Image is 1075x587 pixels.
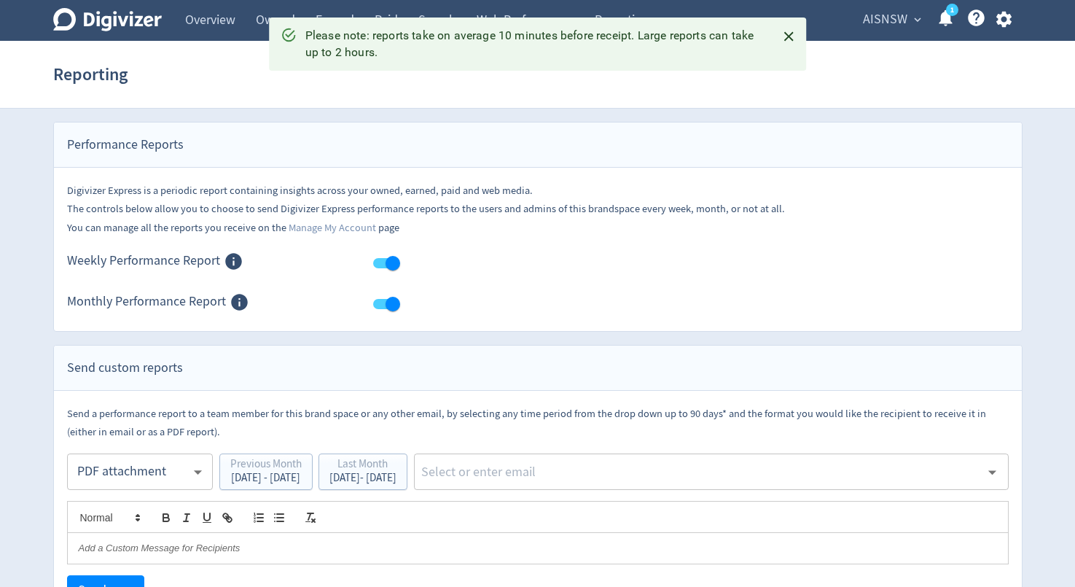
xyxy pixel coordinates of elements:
div: Send custom reports [54,346,1022,391]
a: Manage My Account [289,221,376,235]
small: The controls below allow you to choose to send Digivizer Express performance reports to the users... [67,202,785,216]
div: Previous Month [230,459,302,473]
h1: Reporting [53,51,128,98]
small: Send a performance report to a team member for this brand space or any other email, by selecting ... [67,407,986,439]
span: expand_more [911,13,924,26]
button: AISNSW [858,8,925,31]
small: Digivizer Express is a periodic report containing insights across your owned, earned, paid and we... [67,184,533,198]
div: Please note: reports take on average 10 minutes before receipt. Large reports can take up to 2 ho... [305,22,765,66]
svg: Members of this Brand Space can receive Monthly Performance Report via email when enabled [230,292,249,312]
span: Weekly Performance Report [67,252,220,271]
div: PDF attachment [77,456,189,489]
div: [DATE] - [DATE] [230,473,302,483]
span: AISNSW [863,8,907,31]
a: 1 [946,4,958,16]
button: Previous Month[DATE] - [DATE] [219,454,313,490]
div: Performance Reports [54,123,1022,168]
input: Select or enter email [420,461,980,483]
div: Last Month [329,459,396,473]
div: [DATE] - [DATE] [329,473,396,483]
span: Monthly Performance Report [67,292,226,312]
button: Last Month[DATE]- [DATE] [318,454,407,490]
small: You can manage all the reports you receive on the page [67,221,399,235]
svg: Members of this Brand Space can receive Weekly Performance Report via email when enabled [224,252,243,271]
button: Open [981,461,1004,483]
button: Close [777,25,801,49]
text: 1 [950,5,953,15]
